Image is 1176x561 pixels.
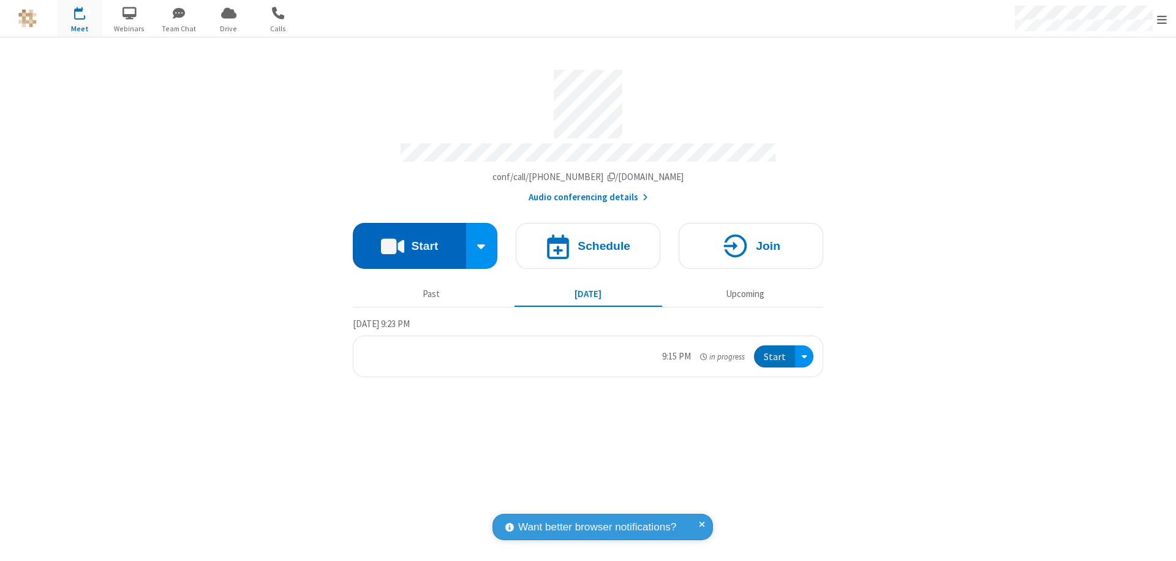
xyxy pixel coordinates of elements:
[662,350,691,364] div: 9:15 PM
[353,317,823,378] section: Today's Meetings
[353,223,466,269] button: Start
[795,345,813,368] div: Open menu
[353,318,410,329] span: [DATE] 9:23 PM
[255,23,301,34] span: Calls
[679,223,823,269] button: Join
[756,240,780,252] h4: Join
[358,282,505,306] button: Past
[107,23,153,34] span: Webinars
[411,240,438,252] h4: Start
[492,170,684,184] button: Copy my meeting room linkCopy my meeting room link
[57,23,103,34] span: Meet
[466,223,498,269] div: Start conference options
[206,23,252,34] span: Drive
[518,519,676,535] span: Want better browser notifications?
[83,7,91,16] div: 1
[514,282,662,306] button: [DATE]
[353,61,823,205] section: Account details
[529,190,648,205] button: Audio conferencing details
[671,282,819,306] button: Upcoming
[156,23,202,34] span: Team Chat
[754,345,795,368] button: Start
[18,9,37,28] img: QA Selenium DO NOT DELETE OR CHANGE
[700,351,745,363] em: in progress
[492,171,684,183] span: Copy my meeting room link
[578,240,630,252] h4: Schedule
[516,223,660,269] button: Schedule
